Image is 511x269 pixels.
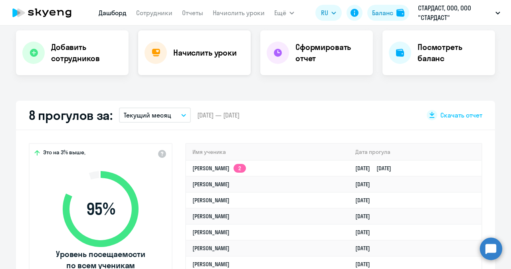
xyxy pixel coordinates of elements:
a: [PERSON_NAME] [192,245,230,252]
a: Начислить уроки [213,9,265,17]
span: Скачать отчет [440,111,482,120]
button: Ещё [274,5,294,21]
a: Отчеты [182,9,203,17]
th: Имя ученика [186,144,349,160]
span: Ещё [274,8,286,18]
a: [DATE] [355,213,376,220]
span: Это на 3% выше, [43,149,85,158]
a: [DATE] [355,229,376,236]
button: СТАРДАСТ, ООО, ООО "СТАРДАСТ" [414,3,504,22]
span: RU [321,8,328,18]
h2: 8 прогулов за: [29,107,113,123]
th: Дата прогула [349,144,481,160]
a: [PERSON_NAME] [192,229,230,236]
a: [DATE] [355,197,376,204]
h4: Начислить уроки [173,47,237,58]
a: [PERSON_NAME] [192,181,230,188]
h4: Сформировать отчет [295,42,366,64]
img: balance [396,9,404,17]
a: [DATE] [355,261,376,268]
a: [PERSON_NAME] [192,197,230,204]
div: Баланс [372,8,393,18]
a: [PERSON_NAME] [192,261,230,268]
a: [DATE] [355,245,376,252]
a: [PERSON_NAME] [192,213,230,220]
p: СТАРДАСТ, ООО, ООО "СТАРДАСТ" [418,3,492,22]
h4: Посмотреть баланс [418,42,489,64]
span: 95 % [55,199,147,219]
p: Текущий месяц [124,110,171,120]
a: Дашборд [99,9,127,17]
a: Сотрудники [136,9,172,17]
span: [DATE] — [DATE] [197,111,240,120]
button: Текущий месяц [119,108,191,123]
a: [DATE] [355,181,376,188]
a: [PERSON_NAME]2 [192,165,246,172]
button: Балансbalance [367,5,409,21]
button: RU [315,5,342,21]
a: [DATE][DATE] [355,165,398,172]
h4: Добавить сотрудников [51,42,122,64]
app-skyeng-badge: 2 [234,164,246,173]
